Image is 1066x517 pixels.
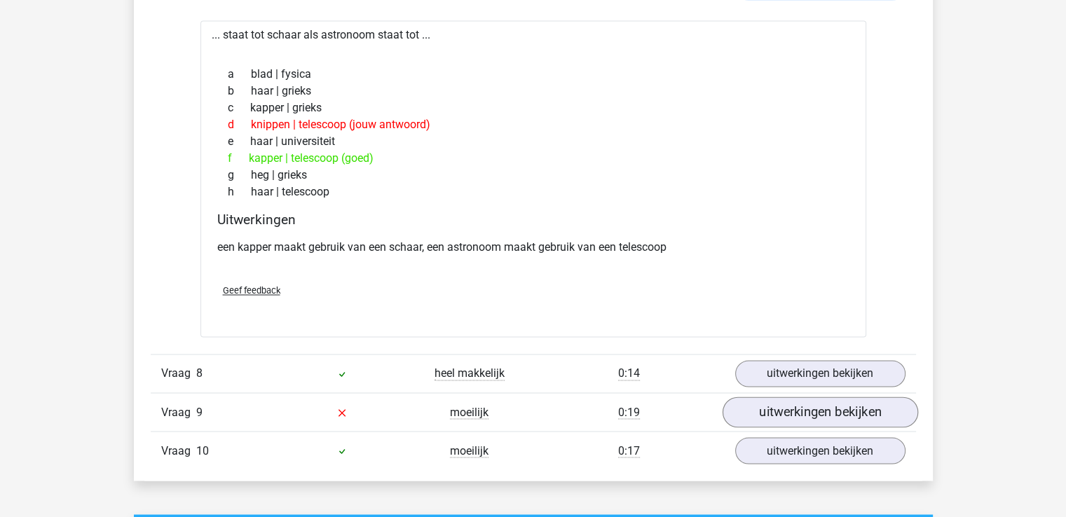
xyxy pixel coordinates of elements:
a: uitwerkingen bekijken [735,437,906,464]
span: g [228,167,251,184]
span: heel makkelijk [435,366,505,380]
span: c [228,99,250,116]
span: moeilijk [450,405,488,419]
span: 0:19 [618,405,640,419]
a: uitwerkingen bekijken [735,360,906,387]
span: a [228,66,251,83]
span: 9 [196,405,203,418]
span: f [228,150,249,167]
span: 0:14 [618,366,640,380]
div: kapper | grieks [217,99,849,116]
span: b [228,83,251,99]
div: haar | telescoop [217,184,849,200]
div: blad | fysica [217,66,849,83]
span: d [228,116,251,133]
span: Vraag [161,365,196,382]
div: heg | grieks [217,167,849,184]
span: 10 [196,443,209,457]
div: haar | grieks [217,83,849,99]
a: uitwerkingen bekijken [722,397,917,428]
span: 8 [196,366,203,380]
span: Vraag [161,404,196,420]
div: kapper | telescoop (goed) [217,150,849,167]
h4: Uitwerkingen [217,212,849,228]
span: 0:17 [618,443,640,457]
span: moeilijk [450,443,488,457]
span: h [228,184,251,200]
div: ... staat tot schaar als astronoom staat tot ... [200,20,866,337]
div: knippen | telescoop (jouw antwoord) [217,116,849,133]
span: e [228,133,250,150]
p: een kapper maakt gebruik van een schaar, een astronoom maakt gebruik van een telescoop [217,239,849,256]
div: haar | universiteit [217,133,849,150]
span: Geef feedback [223,285,280,296]
span: Vraag [161,442,196,459]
